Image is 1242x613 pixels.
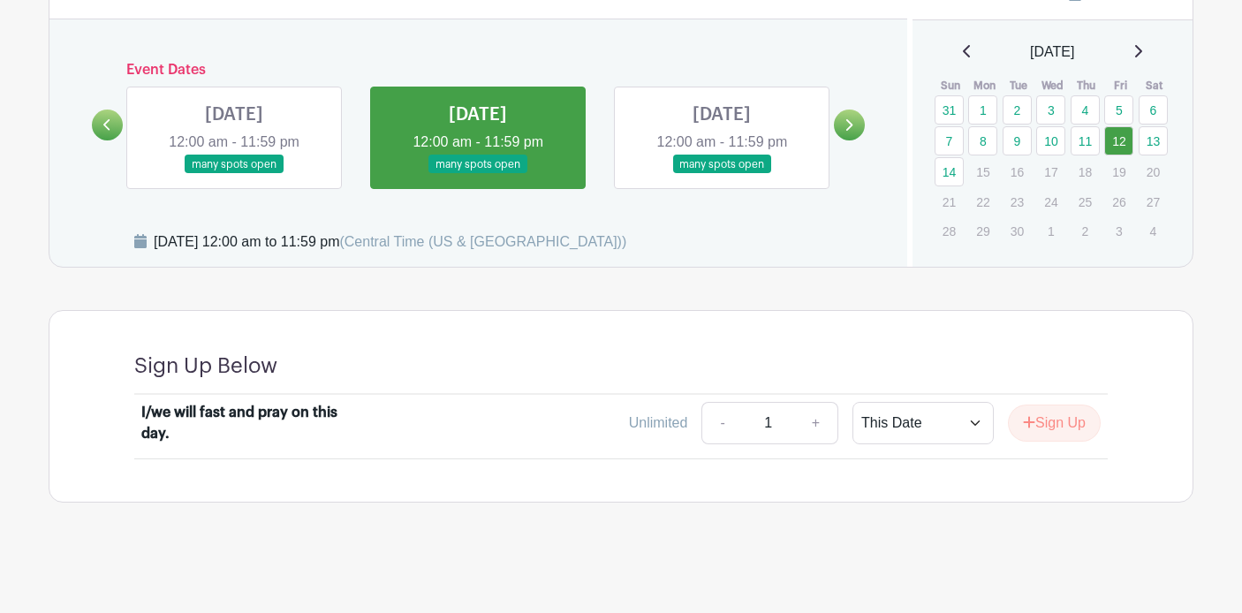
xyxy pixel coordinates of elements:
th: Wed [1035,77,1070,95]
a: 13 [1139,126,1168,155]
a: 10 [1036,126,1065,155]
a: - [701,402,742,444]
p: 26 [1104,188,1133,216]
p: 29 [968,217,997,245]
p: 21 [935,188,964,216]
th: Sat [1138,77,1172,95]
a: 8 [968,126,997,155]
th: Tue [1002,77,1036,95]
a: 1 [968,95,997,125]
p: 4 [1139,217,1168,245]
h6: Event Dates [123,62,834,79]
p: 27 [1139,188,1168,216]
p: 20 [1139,158,1168,185]
p: 19 [1104,158,1133,185]
p: 23 [1003,188,1032,216]
a: + [794,402,838,444]
p: 24 [1036,188,1065,216]
a: 14 [935,157,964,186]
div: [DATE] 12:00 am to 11:59 pm [154,231,626,253]
a: 6 [1139,95,1168,125]
a: 31 [935,95,964,125]
a: 7 [935,126,964,155]
a: 3 [1036,95,1065,125]
th: Sun [934,77,968,95]
p: 17 [1036,158,1065,185]
p: 25 [1071,188,1100,216]
div: I/we will fast and pray on this day. [141,402,360,444]
th: Fri [1103,77,1138,95]
p: 3 [1104,217,1133,245]
a: 11 [1071,126,1100,155]
button: Sign Up [1008,405,1101,442]
p: 30 [1003,217,1032,245]
span: (Central Time (US & [GEOGRAPHIC_DATA])) [339,234,626,249]
a: 4 [1071,95,1100,125]
a: 2 [1003,95,1032,125]
p: 2 [1071,217,1100,245]
a: 5 [1104,95,1133,125]
a: 12 [1104,126,1133,155]
p: 22 [968,188,997,216]
h4: Sign Up Below [134,353,277,379]
a: 9 [1003,126,1032,155]
th: Mon [967,77,1002,95]
p: 16 [1003,158,1032,185]
p: 18 [1071,158,1100,185]
div: Unlimited [629,412,688,434]
p: 1 [1036,217,1065,245]
th: Thu [1070,77,1104,95]
p: 28 [935,217,964,245]
span: [DATE] [1030,42,1074,63]
p: 15 [968,158,997,185]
